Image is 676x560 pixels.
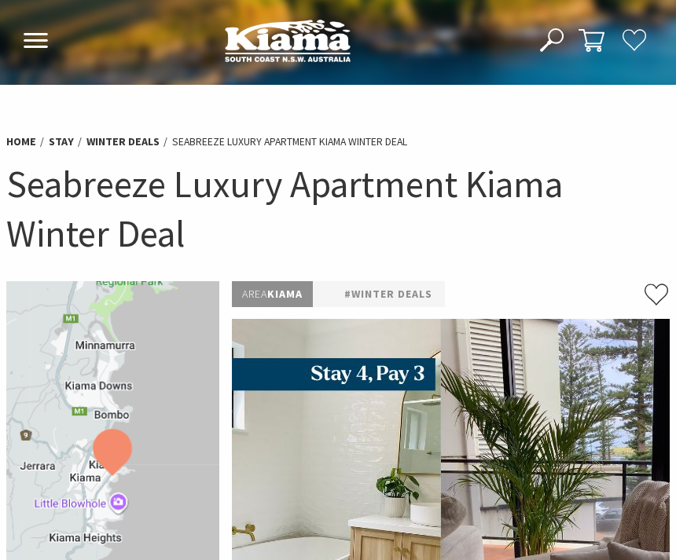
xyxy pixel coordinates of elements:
[242,287,267,301] span: Area
[6,159,670,257] h1: Seabreeze Luxury Apartment Kiama Winter Deal
[172,134,407,151] li: Seabreeze Luxury Apartment Kiama Winter Deal
[232,281,313,308] p: Kiama
[225,19,351,62] img: Kiama Logo
[344,285,432,304] a: #Winter Deals
[49,134,74,149] a: Stay
[86,134,160,149] a: Winter Deals
[6,134,36,149] a: Home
